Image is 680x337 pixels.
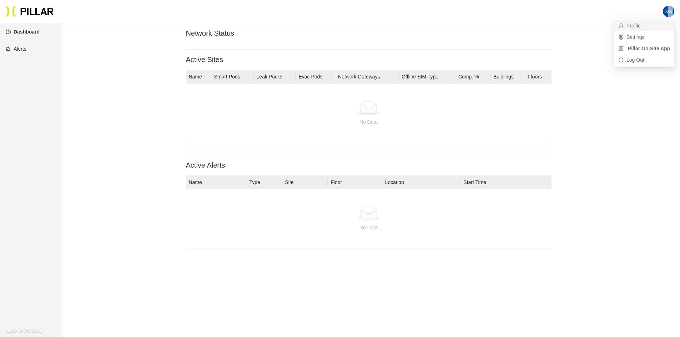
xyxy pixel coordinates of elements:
[460,175,551,189] th: Start Time
[192,118,546,126] div: No Data
[6,29,40,35] a: dashboardDashboard
[619,22,641,30] a: userProfile
[525,70,551,84] th: Floors
[246,175,282,189] th: Type
[490,70,525,84] th: Buildings
[282,175,328,189] th: Site
[665,6,673,17] span: SW
[186,175,247,189] th: Name
[619,45,670,52] a: appstore Pillar On-Site App
[186,161,551,170] h3: Active Alerts
[335,70,399,84] th: Network Gateways
[619,33,645,41] a: settingSettings
[192,224,546,231] div: No Data
[455,70,490,84] th: Comp. %
[296,70,335,84] th: Evac Pods
[211,70,254,84] th: Smart Pods
[254,70,296,84] th: Leak Pucks
[328,175,382,189] th: Floor
[6,6,54,17] img: Pillar Technologies
[186,29,551,38] h3: Network Status
[399,70,455,84] th: Offline SIM Type
[619,56,670,64] span: Log Out
[619,57,624,62] span: logout
[186,70,211,84] th: Name
[382,175,461,189] th: Location
[186,55,551,64] h3: Active Sites
[6,46,26,52] a: alertAlerts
